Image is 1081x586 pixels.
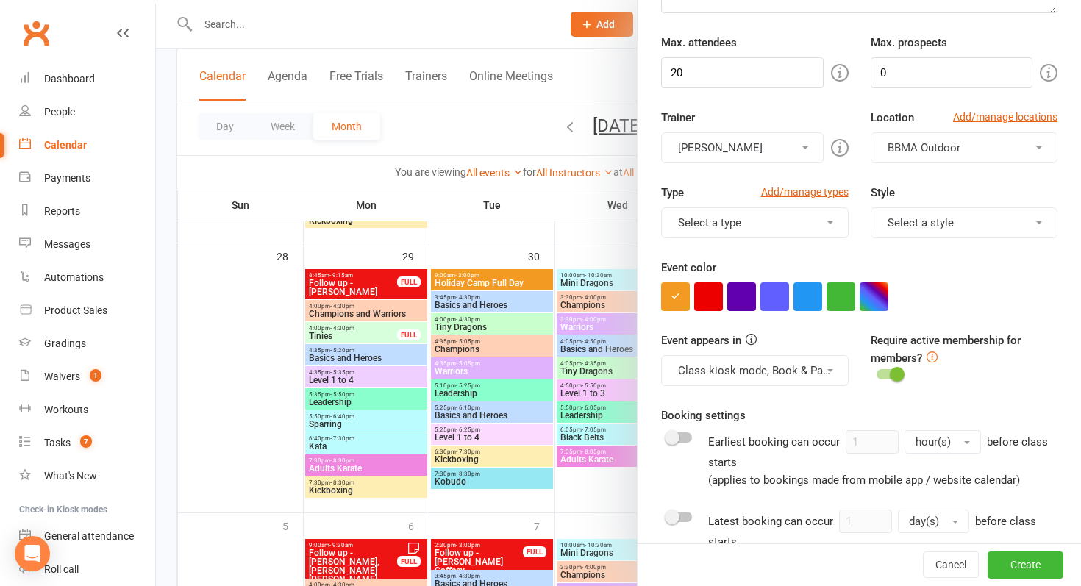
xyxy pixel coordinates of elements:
[19,553,155,586] a: Roll call
[19,327,155,360] a: Gradings
[708,435,1048,487] span: before class starts (applies to bookings made from mobile app / website calendar)
[871,334,1021,365] label: Require active membership for members?
[44,106,75,118] div: People
[19,195,155,228] a: Reports
[923,552,979,579] button: Cancel
[661,407,746,424] label: Booking settings
[988,552,1063,579] button: Create
[44,371,80,382] div: Waivers
[44,304,107,316] div: Product Sales
[888,141,960,154] span: BBMA Outdoor
[871,109,914,126] label: Location
[90,369,101,382] span: 1
[761,184,849,200] a: Add/manage types
[916,435,951,449] span: hour(s)
[18,15,54,51] a: Clubworx
[44,470,97,482] div: What's New
[19,520,155,553] a: General attendance kiosk mode
[19,96,155,129] a: People
[953,109,1057,125] a: Add/manage locations
[19,426,155,460] a: Tasks 7
[871,132,1057,163] button: BBMA Outdoor
[44,563,79,575] div: Roll call
[44,271,104,283] div: Automations
[19,294,155,327] a: Product Sales
[871,184,895,201] label: Style
[661,355,848,386] button: Class kiosk mode, Book & Pay, Roll call, Clubworx website calendar and Mobile app
[44,437,71,449] div: Tasks
[44,139,87,151] div: Calendar
[661,132,823,163] button: [PERSON_NAME]
[19,360,155,393] a: Waivers 1
[44,404,88,415] div: Workouts
[19,129,155,162] a: Calendar
[44,205,80,217] div: Reports
[19,460,155,493] a: What's New
[44,73,95,85] div: Dashboard
[19,228,155,261] a: Messages
[708,510,1057,551] div: Latest booking can occur
[44,172,90,184] div: Payments
[15,536,50,571] div: Open Intercom Messenger
[898,510,969,533] button: day(s)
[661,259,716,276] label: Event color
[661,332,741,349] label: Event appears in
[661,34,737,51] label: Max. attendees
[909,515,939,528] span: day(s)
[661,207,848,238] button: Select a type
[44,530,134,542] div: General attendance
[44,337,86,349] div: Gradings
[708,430,1057,489] div: Earliest booking can occur
[661,109,695,126] label: Trainer
[871,34,947,51] label: Max. prospects
[19,261,155,294] a: Automations
[80,435,92,448] span: 7
[19,62,155,96] a: Dashboard
[44,238,90,250] div: Messages
[19,162,155,195] a: Payments
[19,393,155,426] a: Workouts
[661,184,684,201] label: Type
[871,207,1057,238] button: Select a style
[905,430,981,454] button: hour(s)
